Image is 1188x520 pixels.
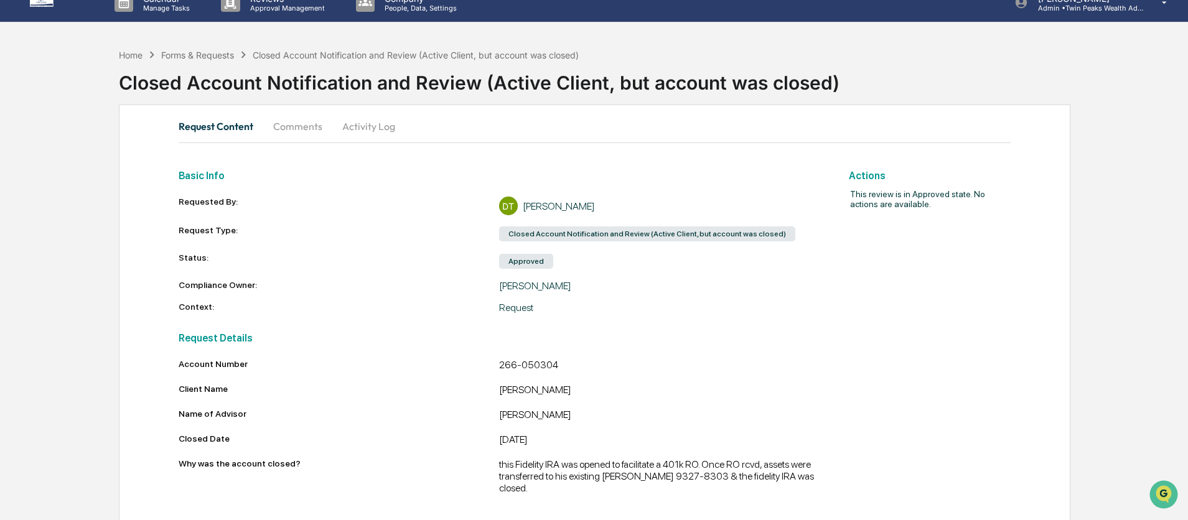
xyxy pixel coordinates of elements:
div: Client Name [179,384,498,394]
p: How can we help? [12,26,227,46]
p: Manage Tasks [133,4,196,12]
div: Requested By: [179,197,498,215]
div: Home [119,50,143,60]
div: Request Type: [179,225,498,243]
div: Forms & Requests [161,50,234,60]
div: [PERSON_NAME] [499,280,819,292]
span: Data Lookup [25,180,78,193]
div: this Fidelity IRA was opened to facilitate a 401k RO. Once RO rcvd, assets were transferred to hi... [499,458,819,494]
p: People, Data, Settings [375,4,463,12]
a: Powered byPylon [88,210,151,220]
img: 1746055101610-c473b297-6a78-478c-a979-82029cc54cd1 [12,95,35,118]
div: [PERSON_NAME] [499,409,819,424]
span: Attestations [103,157,154,169]
div: Request [499,302,819,313]
div: Start new chat [42,95,204,108]
button: Activity Log [332,111,405,141]
div: Context: [179,302,498,313]
p: Approval Management [240,4,331,12]
a: 🖐️Preclearance [7,152,85,174]
div: [DATE] [499,434,819,448]
div: 🖐️ [12,158,22,168]
div: 266-050304 [499,359,819,374]
div: Why was the account closed? [179,458,498,489]
button: Request Content [179,111,263,141]
div: 🔎 [12,182,22,192]
div: DT [499,197,518,215]
div: Name of Advisor [179,409,498,419]
div: Approved [499,254,553,269]
div: secondary tabs example [179,111,1010,141]
iframe: Open customer support [1148,479,1182,513]
div: We're available if you need us! [42,108,157,118]
div: 🗄️ [90,158,100,168]
span: Preclearance [25,157,80,169]
div: Closed Account Notification and Review (Active Client, but account was closed) [119,62,1188,94]
div: Closed Account Notification and Review (Active Client, but account was closed) [499,226,795,241]
a: 🔎Data Lookup [7,175,83,198]
h2: Actions [849,170,1011,182]
div: Closed Date [179,434,498,443]
div: Compliance Owner: [179,280,498,292]
a: 🗄️Attestations [85,152,159,174]
h2: Request Details [179,332,818,344]
span: Pylon [124,211,151,220]
div: Closed Account Notification and Review (Active Client, but account was closed) [253,50,579,60]
div: Status: [179,253,498,270]
div: Account Number [179,359,498,369]
button: Start new chat [212,99,227,114]
button: Comments [263,111,332,141]
h2: Basic Info [179,170,818,182]
p: Admin • Twin Peaks Wealth Advisors [1028,4,1144,12]
div: [PERSON_NAME] [523,200,595,212]
h2: This review is in Approved state. No actions are available. [819,189,1011,209]
div: [PERSON_NAME] [499,384,819,399]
